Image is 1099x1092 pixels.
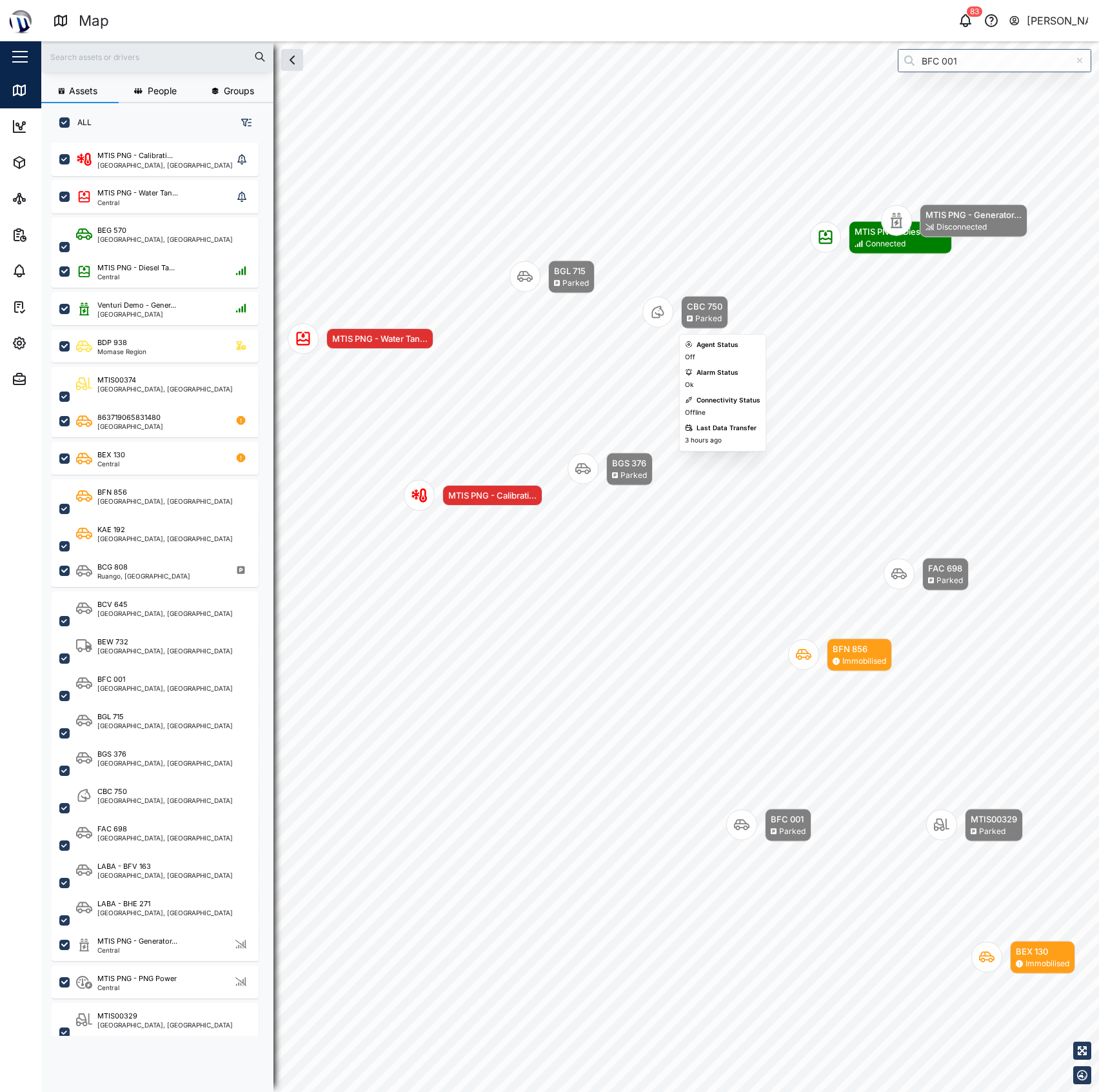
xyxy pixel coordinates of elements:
[34,336,79,350] div: Settings
[34,155,74,170] div: Assets
[697,423,757,433] div: Last Data Transfer
[79,10,109,32] div: Map
[568,453,653,486] div: Map marker
[97,412,161,423] div: 863719065831480
[642,296,728,329] div: Map marker
[97,599,128,610] div: BCV 645
[97,535,233,542] div: [GEOGRAPHIC_DATA], [GEOGRAPHIC_DATA]
[697,340,738,350] div: Agent Status
[97,610,233,617] div: [GEOGRAPHIC_DATA], [GEOGRAPHIC_DATA]
[34,300,69,314] div: Tasks
[971,941,1075,974] div: Map marker
[404,480,542,511] div: Map marker
[97,749,126,760] div: BGS 376
[97,348,146,355] div: Momase Region
[97,835,233,841] div: [GEOGRAPHIC_DATA], [GEOGRAPHIC_DATA]
[97,375,136,386] div: MTIS00374
[224,86,254,95] span: Groups
[97,573,190,579] div: Ruango, [GEOGRAPHIC_DATA]
[842,655,886,668] div: Immobilised
[97,273,175,280] div: Central
[52,138,273,1082] div: grid
[97,311,176,317] div: [GEOGRAPHIC_DATA]
[97,498,233,504] div: [GEOGRAPHIC_DATA], [GEOGRAPHIC_DATA]
[69,86,97,95] span: Assets
[788,639,892,671] div: Map marker
[695,313,722,325] div: Parked
[70,117,92,128] label: ALL
[97,386,233,392] div: [GEOGRAPHIC_DATA], [GEOGRAPHIC_DATA]
[554,264,589,277] div: BGL 715
[726,809,811,842] div: Map marker
[97,648,233,654] div: [GEOGRAPHIC_DATA], [GEOGRAPHIC_DATA]
[97,872,233,879] div: [GEOGRAPHIC_DATA], [GEOGRAPHIC_DATA]
[34,83,63,97] div: Map
[833,642,886,655] div: BFN 856
[148,86,177,95] span: People
[97,150,173,161] div: MTIS PNG - Calibrati...
[1016,945,1069,958] div: BEX 130
[97,973,177,984] div: MTIS PNG - PNG Power
[936,575,963,587] div: Parked
[6,6,35,35] img: Main Logo
[97,1011,137,1022] div: MTIS00329
[97,236,233,243] div: [GEOGRAPHIC_DATA], [GEOGRAPHIC_DATA]
[97,674,125,685] div: BFC 001
[884,558,969,591] div: Map marker
[288,323,433,354] div: Map marker
[967,6,982,17] div: 83
[620,470,647,482] div: Parked
[97,984,177,991] div: Central
[97,760,233,766] div: [GEOGRAPHIC_DATA], [GEOGRAPHIC_DATA]
[97,487,127,498] div: BFN 856
[97,711,124,722] div: BGL 715
[97,162,233,168] div: [GEOGRAPHIC_DATA], [GEOGRAPHIC_DATA]
[685,435,722,446] div: 3 hours ago
[97,786,127,797] div: CBC 750
[97,936,177,947] div: MTIS PNG - Generator...
[855,225,946,238] div: MTIS PNG - Diesel Ta...
[97,824,127,835] div: FAC 698
[687,300,722,313] div: CBC 750
[685,408,706,418] div: Offline
[97,947,177,953] div: Central
[97,797,233,804] div: [GEOGRAPHIC_DATA], [GEOGRAPHIC_DATA]
[97,423,163,430] div: [GEOGRAPHIC_DATA]
[562,277,589,290] div: Parked
[97,188,178,199] div: MTIS PNG - Water Tan...
[979,826,1005,838] div: Parked
[97,461,125,467] div: Central
[97,450,125,461] div: BEX 130
[97,337,127,348] div: BDP 938
[97,199,178,206] div: Central
[685,352,695,362] div: Off
[97,562,128,573] div: BCG 808
[97,685,233,691] div: [GEOGRAPHIC_DATA], [GEOGRAPHIC_DATA]
[771,813,806,826] div: BFC 001
[97,898,150,909] div: LABA - BHE 271
[898,49,1091,72] input: Search by People, Asset, Geozone or Place
[881,204,1027,237] div: Map marker
[34,192,64,206] div: Sites
[928,562,963,575] div: FAC 698
[779,826,806,838] div: Parked
[97,263,175,273] div: MTIS PNG - Diesel Ta...
[34,372,72,386] div: Admin
[34,119,92,134] div: Dashboard
[685,380,693,390] div: Ok
[97,300,176,311] div: Venturi Demo - Gener...
[1025,958,1069,970] div: Immobilised
[97,1022,233,1028] div: [GEOGRAPHIC_DATA], [GEOGRAPHIC_DATA]
[97,637,128,648] div: BEW 732
[926,208,1022,221] div: MTIS PNG - Generator...
[810,221,952,254] div: Map marker
[448,489,537,502] div: MTIS PNG - Calibrati...
[41,41,1099,1092] canvas: Map
[1027,13,1089,29] div: [PERSON_NAME]
[612,457,647,470] div: BGS 376
[34,264,74,278] div: Alarms
[936,221,987,233] div: Disconnected
[510,261,595,293] div: Map marker
[697,395,760,406] div: Connectivity Status
[1008,12,1089,30] button: [PERSON_NAME]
